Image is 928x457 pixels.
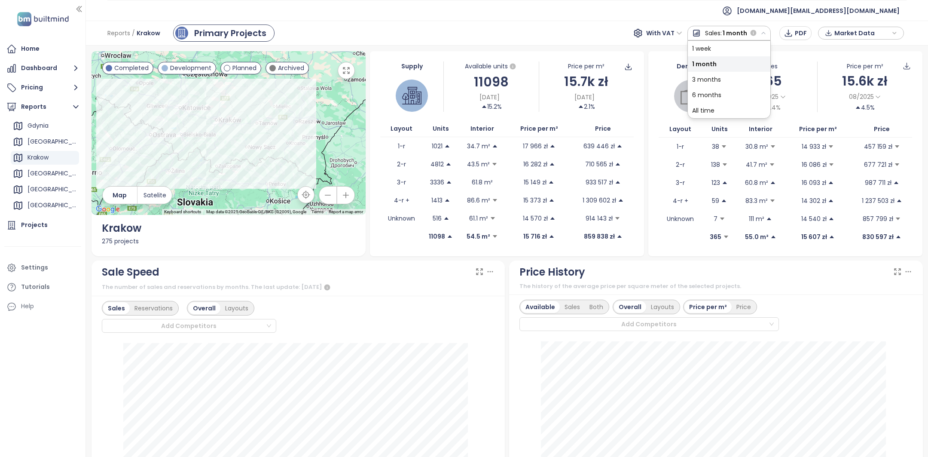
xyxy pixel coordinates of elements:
[523,141,548,151] p: 17 966 zł
[828,198,834,204] span: caret-up
[769,162,775,168] span: caret-down
[467,141,490,151] p: 34.7 m²
[549,215,556,221] span: caret-up
[548,179,554,185] span: caret-up
[459,120,506,137] th: Interior
[549,161,555,167] span: caret-up
[523,159,547,169] p: 16 282 zł
[11,167,79,181] div: [GEOGRAPHIC_DATA]
[855,104,861,110] span: caret-up
[194,27,266,40] div: Primary Projects
[855,103,875,112] div: 4.5%
[766,216,772,222] span: caret-up
[688,56,770,72] div: 1 month
[769,198,775,204] span: caret-down
[4,259,81,276] a: Settings
[617,143,623,149] span: caret-up
[712,196,719,205] p: 59
[11,199,79,212] div: [GEOGRAPHIC_DATA]
[11,119,79,133] div: Gdynia
[828,216,834,222] span: caret-up
[232,63,256,73] span: Planned
[467,159,490,169] p: 43.5 m²
[432,141,443,151] p: 1021
[712,142,719,151] p: 38
[572,120,634,137] th: Price
[802,160,827,169] p: 16 086 zł
[524,178,546,187] p: 15 149 zł
[329,209,363,214] a: Report a map error
[472,178,493,187] p: 61.8 m²
[770,180,776,186] span: caret-up
[865,178,891,187] p: 987 711 zł
[829,234,835,240] span: caret-up
[102,264,159,280] div: Sale Speed
[11,183,79,196] div: [GEOGRAPHIC_DATA]
[745,178,768,187] p: 60.8 m²
[578,104,584,110] span: caret-up
[659,156,702,174] td: 2-r
[4,40,81,58] a: Home
[834,27,890,40] span: Market Data
[27,152,49,163] div: Krakow
[894,162,900,168] span: caret-down
[711,160,720,169] p: 138
[164,209,201,215] button: Keyboard shortcuts
[4,98,81,116] button: Reports
[519,282,913,291] div: The history of the average price per square meter of the selected projects.
[523,214,548,223] p: 14 570 zł
[732,301,756,313] div: Price
[795,28,807,38] span: PDF
[4,298,81,315] div: Help
[862,196,894,205] p: 1 237 503 zł
[380,137,423,155] td: 1-r
[779,26,812,40] button: PDF
[137,187,172,204] button: Satelite
[21,220,48,230] div: Projects
[481,102,502,111] div: 15.2%
[895,216,901,222] span: caret-down
[467,232,490,241] p: 54.5 m²
[659,192,702,210] td: 4-r +
[585,301,608,313] div: Both
[523,232,547,241] p: 15 716 zł
[864,142,892,151] p: 457 159 zł
[893,180,899,186] span: caret-up
[4,60,81,77] button: Dashboard
[618,197,624,203] span: caret-up
[130,302,177,314] div: Reservations
[27,136,77,147] div: [GEOGRAPHIC_DATA]
[430,159,444,169] p: 4812
[188,302,220,314] div: Overall
[132,25,135,41] span: /
[615,179,621,185] span: caret-up
[745,232,769,242] p: 55.0 m²
[828,162,834,168] span: caret-down
[801,232,827,242] p: 15 607 zł
[894,144,900,150] span: caret-down
[862,232,894,242] p: 830 597 zł
[721,198,727,204] span: caret-up
[102,220,355,236] div: Krakow
[549,197,555,203] span: caret-up
[173,25,275,42] a: primary
[746,160,767,169] p: 41.7 m²
[27,120,49,131] div: Gdynia
[11,151,79,165] div: Krakow
[102,236,355,246] div: 275 projects
[380,191,423,209] td: 4-r +
[584,232,615,241] p: 859 838 zł
[114,63,149,73] span: Completed
[491,161,498,167] span: caret-down
[770,144,776,150] span: caret-down
[849,92,874,101] span: 08/2025
[4,279,81,296] a: Tutorials
[103,187,137,204] button: Map
[586,178,613,187] p: 933 517 zł
[430,178,444,187] p: 3336
[770,234,776,240] span: caret-up
[583,141,615,151] p: 639 446 zł
[444,143,450,149] span: caret-up
[311,209,324,214] a: Terms (opens in new tab)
